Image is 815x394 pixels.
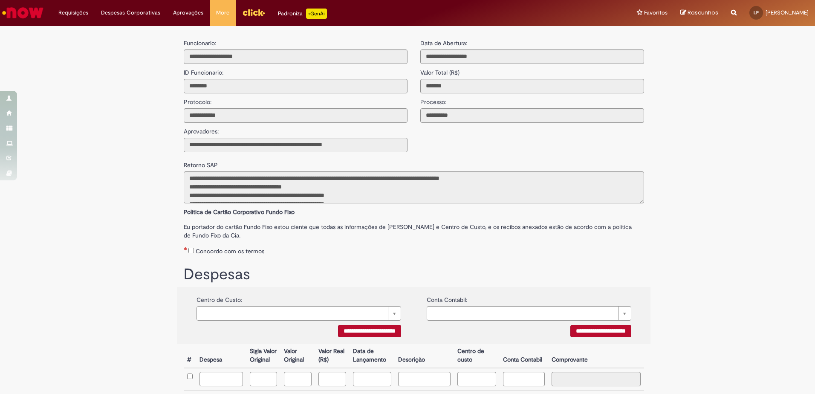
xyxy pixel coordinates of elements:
[184,218,644,240] label: Eu portador do cartão Fundo Fixo estou ciente que todas as informações de [PERSON_NAME] e Centro ...
[242,6,265,19] img: click_logo_yellow_360x200.png
[184,344,196,368] th: #
[184,156,218,169] label: Retorno SAP
[278,9,327,19] div: Padroniza
[688,9,718,17] span: Rascunhos
[315,344,350,368] th: Valor Real (R$)
[420,39,467,47] label: Data de Abertura:
[101,9,160,17] span: Despesas Corporativas
[184,64,223,77] label: ID Funcionario:
[184,93,211,106] label: Protocolo:
[427,306,631,321] a: Limpar campo {0}
[184,208,295,216] b: Política de Cartão Corporativo Fundo Fixo
[196,344,246,368] th: Despesa
[420,93,446,106] label: Processo:
[184,266,644,283] h1: Despesas
[196,247,264,255] label: Concordo com os termos
[680,9,718,17] a: Rascunhos
[644,9,668,17] span: Favoritos
[420,64,460,77] label: Valor Total (R$)
[427,291,467,304] label: Conta Contabil:
[173,9,203,17] span: Aprovações
[184,123,219,136] label: Aprovadores:
[184,39,216,47] label: Funcionario:
[500,344,548,368] th: Conta Contabil
[197,306,401,321] a: Limpar campo {0}
[350,344,395,368] th: Data de Lançamento
[454,344,500,368] th: Centro de custo
[197,291,242,304] label: Centro de Custo:
[58,9,88,17] span: Requisições
[246,344,280,368] th: Sigla Valor Original
[548,344,644,368] th: Comprovante
[1,4,45,21] img: ServiceNow
[216,9,229,17] span: More
[395,344,454,368] th: Descrição
[306,9,327,19] p: +GenAi
[766,9,809,16] span: [PERSON_NAME]
[754,10,759,15] span: LP
[280,344,315,368] th: Valor Original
